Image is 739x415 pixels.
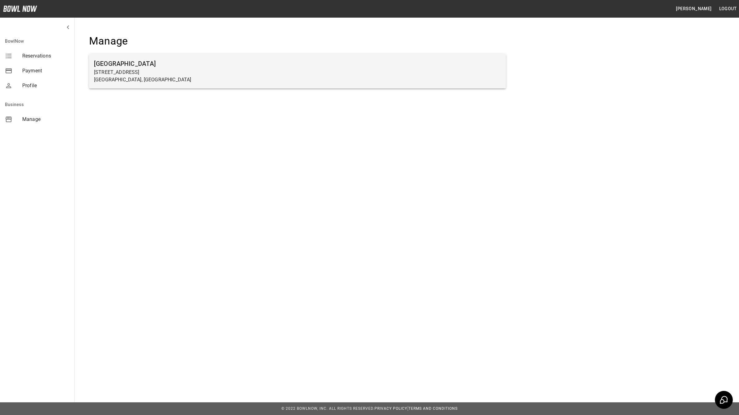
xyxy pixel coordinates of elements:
[22,116,69,123] span: Manage
[89,35,506,48] h4: Manage
[94,69,501,76] p: [STREET_ADDRESS]
[408,406,458,411] a: Terms and Conditions
[374,406,407,411] a: Privacy Policy
[22,52,69,60] span: Reservations
[3,6,37,12] img: logo
[94,76,501,83] p: [GEOGRAPHIC_DATA], [GEOGRAPHIC_DATA]
[22,67,69,75] span: Payment
[281,406,374,411] span: © 2022 BowlNow, Inc. All Rights Reserved.
[22,82,69,89] span: Profile
[94,59,501,69] h6: [GEOGRAPHIC_DATA]
[673,3,714,15] button: [PERSON_NAME]
[717,3,739,15] button: Logout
